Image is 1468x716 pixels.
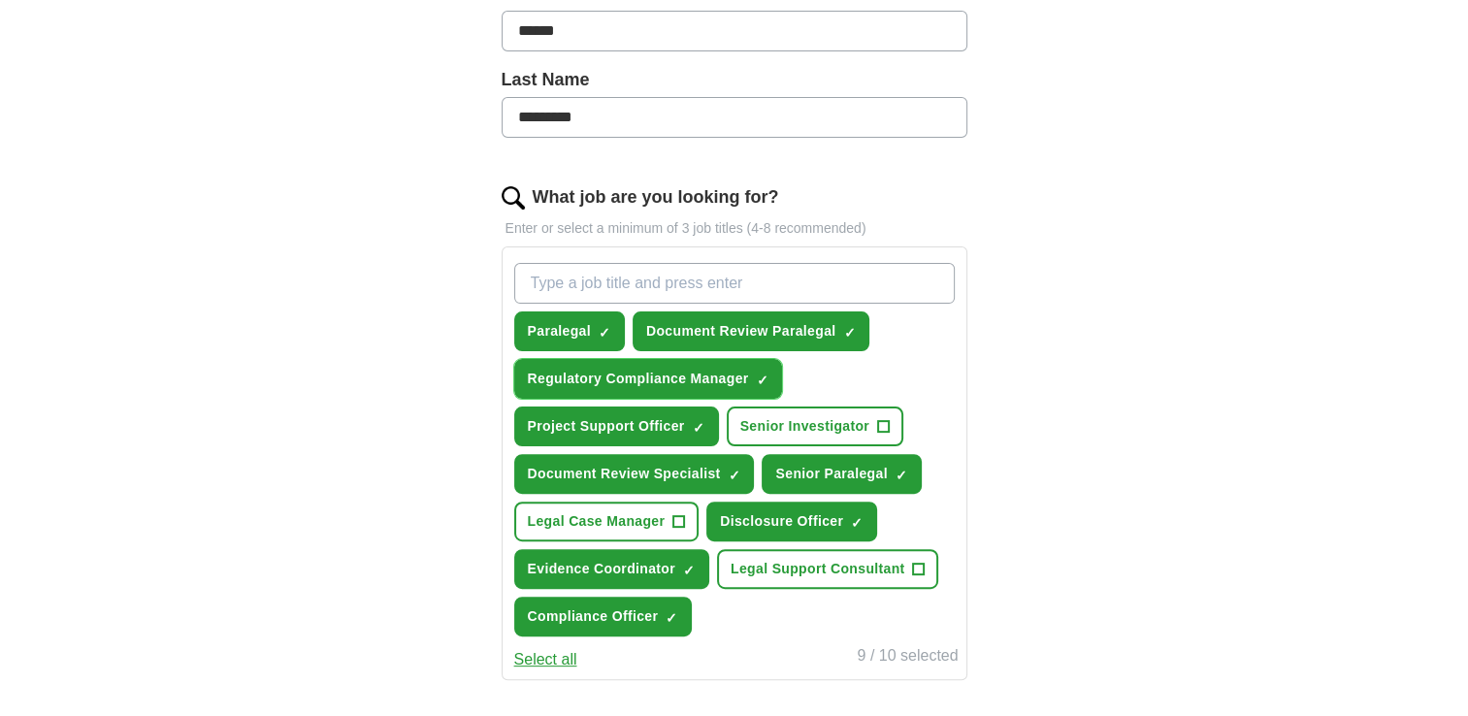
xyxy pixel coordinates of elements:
button: Regulatory Compliance Manager✓ [514,359,783,399]
span: Senior Paralegal [775,464,887,484]
button: Legal Case Manager [514,502,700,541]
input: Type a job title and press enter [514,263,955,304]
button: Document Review Paralegal✓ [633,311,870,351]
span: Regulatory Compliance Manager [528,369,749,389]
span: ✓ [666,610,677,626]
span: Project Support Officer [528,416,685,437]
p: Enter or select a minimum of 3 job titles (4-8 recommended) [502,218,967,239]
span: Legal Support Consultant [731,559,905,579]
span: Compliance Officer [528,606,659,627]
button: Compliance Officer✓ [514,597,693,636]
button: Legal Support Consultant [717,549,939,589]
button: Select all [514,648,577,671]
span: Document Review Specialist [528,464,721,484]
button: Senior Investigator [727,407,903,446]
span: ✓ [683,563,695,578]
span: Senior Investigator [740,416,869,437]
img: search.png [502,186,525,210]
span: ✓ [693,420,704,436]
span: Document Review Paralegal [646,321,836,342]
span: ✓ [896,468,907,483]
span: ✓ [851,515,863,531]
span: Legal Case Manager [528,511,666,532]
div: 9 / 10 selected [857,644,958,671]
span: ✓ [728,468,739,483]
span: Disclosure Officer [720,511,843,532]
span: ✓ [599,325,610,341]
button: Senior Paralegal✓ [762,454,921,494]
label: What job are you looking for? [533,184,779,211]
label: Last Name [502,67,967,93]
button: Document Review Specialist✓ [514,454,755,494]
button: Project Support Officer✓ [514,407,719,446]
button: Paralegal✓ [514,311,625,351]
span: Evidence Coordinator [528,559,675,579]
span: ✓ [843,325,855,341]
button: Disclosure Officer✓ [706,502,877,541]
span: ✓ [756,373,767,388]
span: Paralegal [528,321,591,342]
button: Evidence Coordinator✓ [514,549,709,589]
